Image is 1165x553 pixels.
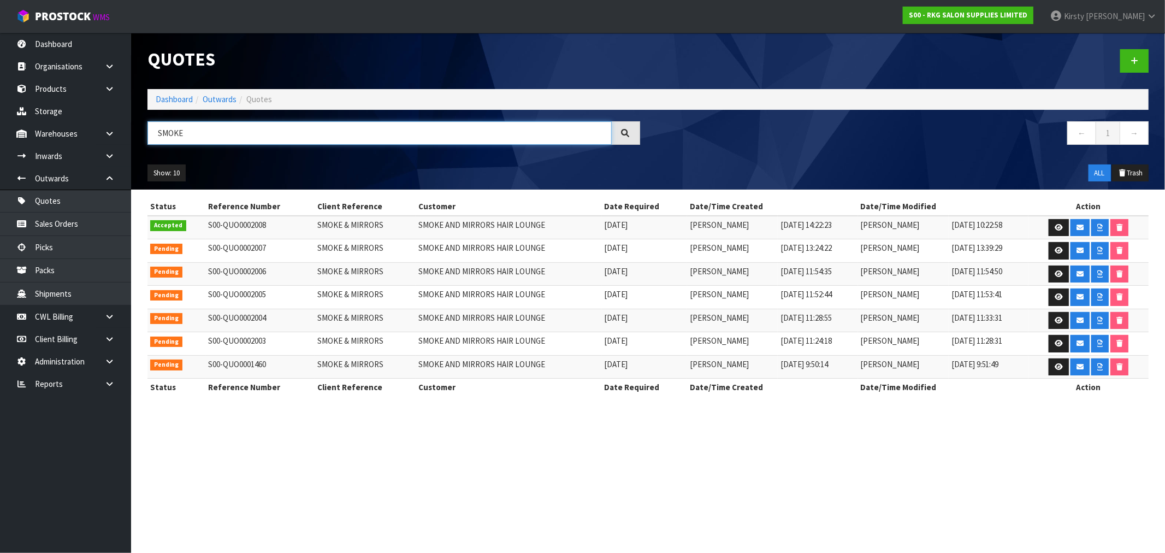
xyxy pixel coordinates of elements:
td: [PERSON_NAME] [858,355,949,379]
a: Outwards [203,94,236,104]
a: ← [1067,121,1096,145]
th: Reference Number [205,198,315,215]
td: SMOKE AND MIRRORS HAIR LOUNGE [416,262,602,286]
td: S00-QUO0002008 [205,216,315,239]
td: SMOKE & MIRRORS [315,216,415,239]
td: S00-QUO0002005 [205,286,315,309]
span: Pending [150,267,182,278]
th: Status [147,198,205,215]
span: [DATE] [605,243,628,253]
td: [DATE] 13:39:29 [949,239,1028,263]
button: ALL [1089,164,1111,182]
td: SMOKE & MIRRORS [315,309,415,332]
th: Customer [416,198,602,215]
th: Client Reference [315,379,415,396]
td: [PERSON_NAME] [858,286,949,309]
td: SMOKE AND MIRRORS HAIR LOUNGE [416,309,602,332]
span: Pending [150,290,182,301]
td: [PERSON_NAME] [858,262,949,286]
span: Accepted [150,220,186,231]
small: WMS [93,12,110,22]
h1: Quotes [147,49,640,69]
td: SMOKE AND MIRRORS HAIR LOUNGE [416,286,602,309]
td: SMOKE AND MIRRORS HAIR LOUNGE [416,332,602,356]
td: SMOKE & MIRRORS [315,332,415,356]
a: 1 [1096,121,1120,145]
td: [PERSON_NAME] [858,216,949,239]
th: Action [1028,198,1149,215]
span: Pending [150,360,182,370]
button: Trash [1112,164,1149,182]
span: [DATE] [605,336,628,346]
th: Customer [416,379,602,396]
th: Status [147,379,205,396]
th: Date/Time Created [687,198,858,215]
span: [DATE] [605,313,628,323]
td: [PERSON_NAME] [687,332,778,356]
span: Pending [150,337,182,348]
td: [PERSON_NAME] [687,286,778,309]
td: [DATE] 9:51:49 [949,355,1028,379]
td: S00-QUO0002003 [205,332,315,356]
td: [DATE] 11:54:35 [778,262,858,286]
a: S00 - RKG SALON SUPPLIES LIMITED [903,7,1033,24]
td: [DATE] 10:22:58 [949,216,1028,239]
button: Show: 10 [147,164,186,182]
td: [PERSON_NAME] [687,262,778,286]
span: Kirsty [1064,11,1084,21]
td: SMOKE & MIRRORS [315,355,415,379]
td: [PERSON_NAME] [858,309,949,332]
a: Dashboard [156,94,193,104]
td: [PERSON_NAME] [858,332,949,356]
td: [DATE] 11:54:50 [949,262,1028,286]
span: [DATE] [605,289,628,299]
th: Date/Time Modified [858,198,1029,215]
td: S00-QUO0002006 [205,262,315,286]
span: Pending [150,313,182,324]
span: ProStock [35,9,91,23]
span: [DATE] [605,220,628,230]
td: [PERSON_NAME] [858,239,949,263]
th: Date/Time Modified [858,379,1029,396]
th: Date Required [602,198,687,215]
td: SMOKE & MIRRORS [315,262,415,286]
td: [DATE] 11:28:31 [949,332,1028,356]
td: S00-QUO0001460 [205,355,315,379]
td: [PERSON_NAME] [687,239,778,263]
td: SMOKE AND MIRRORS HAIR LOUNGE [416,216,602,239]
strong: S00 - RKG SALON SUPPLIES LIMITED [909,10,1027,20]
span: [DATE] [605,359,628,369]
td: S00-QUO0002004 [205,309,315,332]
th: Date Required [602,379,687,396]
td: [DATE] 13:24:22 [778,239,858,263]
th: Date/Time Created [687,379,858,396]
td: SMOKE & MIRRORS [315,239,415,263]
td: [PERSON_NAME] [687,355,778,379]
nav: Page navigation [657,121,1149,148]
td: [DATE] 11:28:55 [778,309,858,332]
a: → [1120,121,1149,145]
th: Action [1028,379,1149,396]
span: Pending [150,244,182,255]
span: Quotes [246,94,272,104]
td: SMOKE AND MIRRORS HAIR LOUNGE [416,239,602,263]
td: [DATE] 11:53:41 [949,286,1028,309]
span: [PERSON_NAME] [1086,11,1145,21]
input: Search quotes [147,121,612,145]
td: S00-QUO0002007 [205,239,315,263]
td: SMOKE AND MIRRORS HAIR LOUNGE [416,355,602,379]
span: [DATE] [605,266,628,276]
td: SMOKE & MIRRORS [315,286,415,309]
td: [DATE] 14:22:23 [778,216,858,239]
td: [DATE] 9:50:14 [778,355,858,379]
td: [DATE] 11:24:18 [778,332,858,356]
th: Reference Number [205,379,315,396]
td: [PERSON_NAME] [687,309,778,332]
td: [PERSON_NAME] [687,216,778,239]
img: cube-alt.png [16,9,30,23]
td: [DATE] 11:33:31 [949,309,1028,332]
th: Client Reference [315,198,415,215]
td: [DATE] 11:52:44 [778,286,858,309]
